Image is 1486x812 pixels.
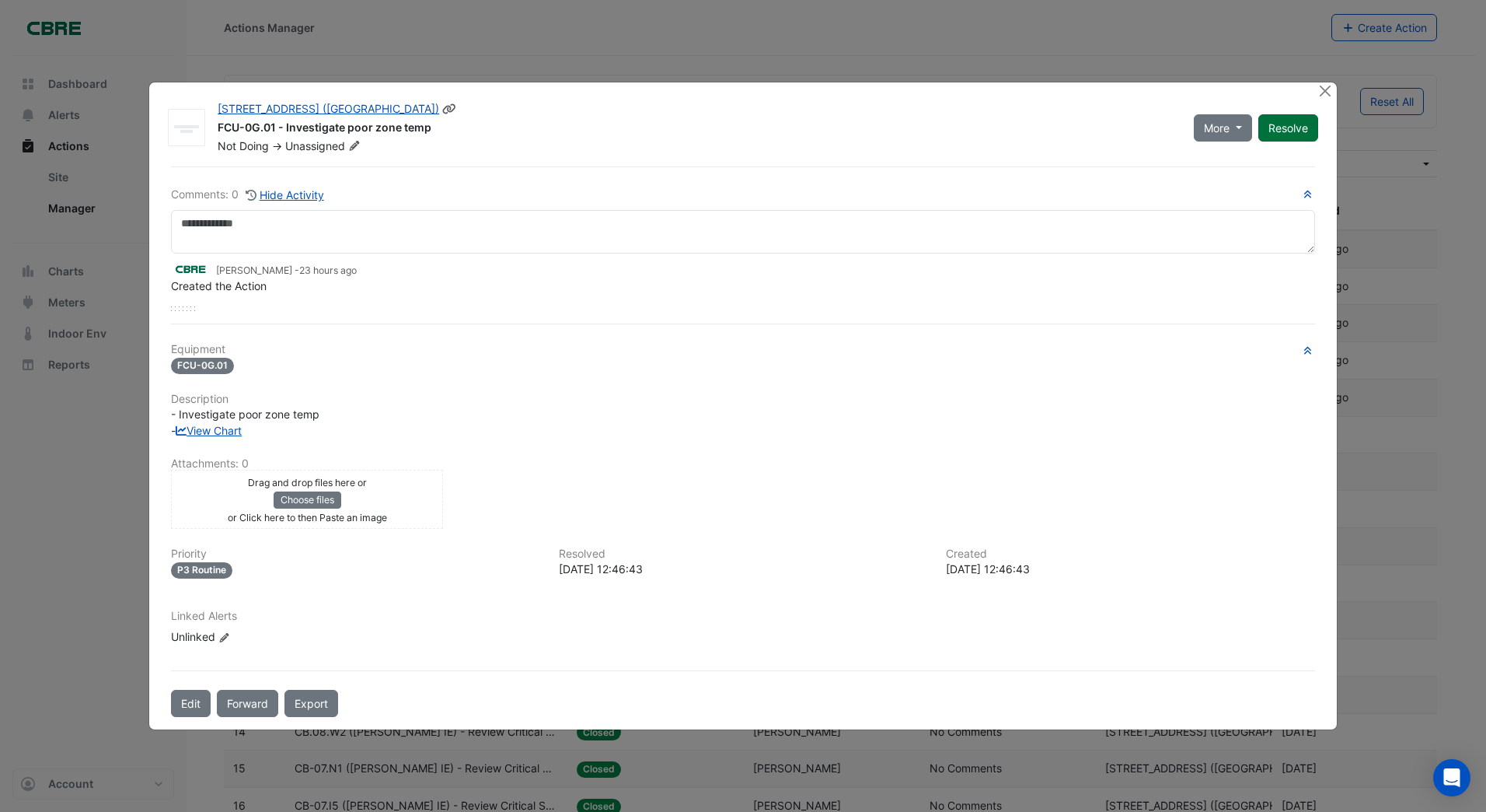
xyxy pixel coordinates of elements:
span: 2025-08-18 12:46:43 [299,264,357,276]
span: Unassigned [285,138,363,154]
span: FCU-0G.01 [171,358,234,374]
span: More [1204,120,1230,136]
button: Choose files [274,492,341,509]
button: Forward [217,690,278,717]
a: [STREET_ADDRESS] ([GEOGRAPHIC_DATA]) [218,102,439,115]
small: [PERSON_NAME] - [216,264,357,278]
span: Copy link to clipboard [442,102,456,115]
div: [DATE] 12:46:43 [946,561,1315,577]
h6: Linked Alerts [171,610,1315,623]
div: P3 Routine [171,562,232,579]
span: Created the Action [171,279,267,292]
h6: Equipment [171,343,1315,356]
button: Resolve [1258,114,1318,142]
span: Not Doing [218,139,269,152]
button: Hide Activity [245,186,325,204]
a: View Chart [176,424,242,437]
h6: Priority [171,548,540,561]
div: FCU-0G.01 - Investigate poor zone temp [218,120,1175,138]
button: Edit [171,690,211,717]
h6: Attachments: 0 [171,457,1315,471]
span: - Investigate poor zone temp - [171,408,319,437]
div: Unlinked [171,628,358,645]
span: -> [272,139,282,152]
div: [DATE] 12:46:43 [559,561,928,577]
a: Export [284,690,338,717]
h6: Description [171,393,1315,406]
div: Comments: 0 [171,186,325,204]
div: Open Intercom Messenger [1433,759,1470,796]
img: CBRE Charter Hall [171,261,210,278]
button: More [1194,114,1252,142]
fa-icon: Edit Linked Alerts [218,632,230,643]
small: or Click here to then Paste an image [228,512,387,523]
h6: Resolved [559,548,928,561]
button: Close [1317,82,1334,99]
h6: Created [946,548,1315,561]
small: Drag and drop files here or [248,477,367,488]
